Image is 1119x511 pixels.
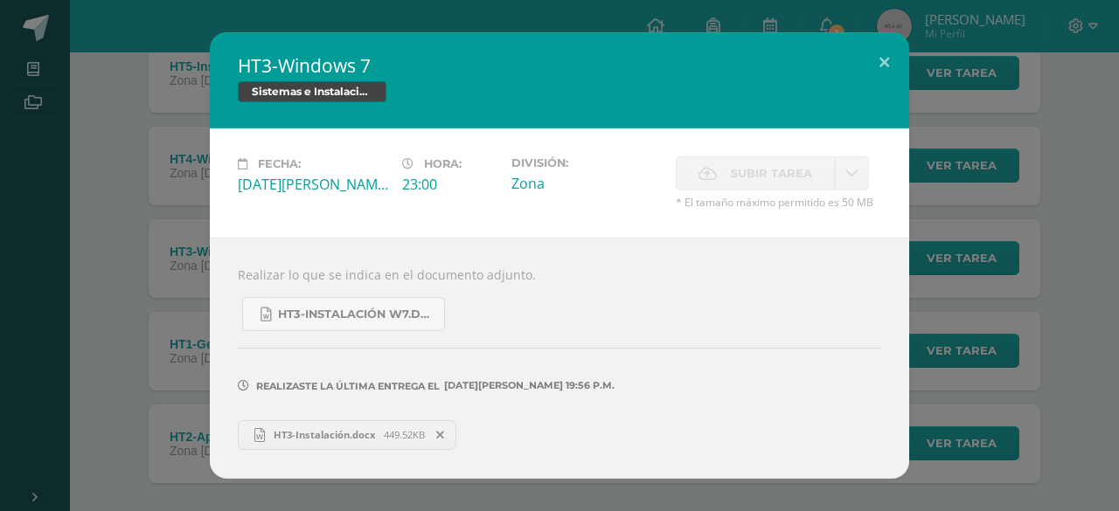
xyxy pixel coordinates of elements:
span: 449.52KB [384,428,425,441]
span: Hora: [424,157,462,170]
label: División: [511,156,662,169]
span: HT3-Instalación.docx [265,428,384,441]
a: La fecha de entrega ha expirado [835,156,869,190]
span: Sistemas e Instalación de Software [238,81,386,102]
a: HT3-Instalación.docx 449.52KB [238,420,456,450]
span: * El tamaño máximo permitido es 50 MB [676,195,881,210]
label: La fecha de entrega ha expirado [676,156,835,190]
h2: HT3-Windows 7 [238,53,881,78]
a: HT3-Instalación W7.docx [242,297,445,331]
span: Fecha: [258,157,301,170]
span: Remover entrega [426,425,455,445]
button: Close (Esc) [859,32,909,92]
span: Subir tarea [731,157,812,190]
span: [DATE][PERSON_NAME] 19:56 p.m. [440,385,615,386]
span: Realizaste la última entrega el [256,380,440,392]
div: 23:00 [402,175,497,194]
div: Realizar lo que se indica en el documento adjunto. [210,238,909,478]
div: Zona [511,174,662,193]
span: HT3-Instalación W7.docx [278,307,435,321]
div: [DATE][PERSON_NAME] [238,175,388,194]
